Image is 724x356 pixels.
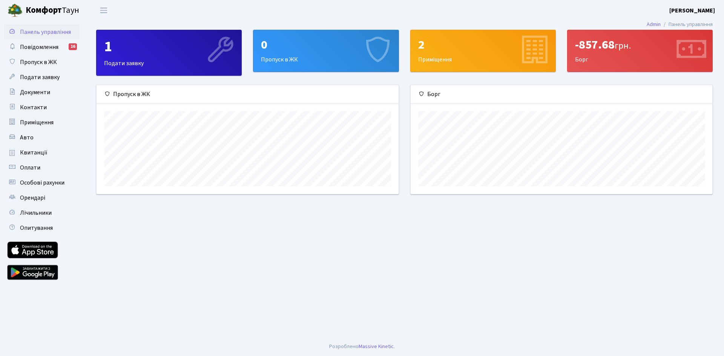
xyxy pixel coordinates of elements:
[26,4,79,17] span: Таун
[615,39,631,52] span: грн.
[4,70,79,85] a: Подати заявку
[568,30,712,72] div: Борг
[410,30,556,72] a: 2Приміщення
[647,20,661,28] a: Admin
[4,130,79,145] a: Авто
[20,194,45,202] span: Орендарі
[20,148,48,157] span: Квитанції
[20,88,50,96] span: Документи
[253,30,398,72] div: Пропуск в ЖК
[20,209,52,217] span: Лічильники
[69,43,77,50] div: 16
[4,190,79,205] a: Орендарі
[4,175,79,190] a: Особові рахунки
[359,342,394,350] a: Massive Kinetic
[4,220,79,235] a: Опитування
[4,160,79,175] a: Оплати
[94,4,113,17] button: Переключити навігацію
[20,224,53,232] span: Опитування
[20,58,57,66] span: Пропуск в ЖК
[20,179,64,187] span: Особові рахунки
[20,163,40,172] span: Оплати
[669,6,715,15] a: [PERSON_NAME]
[575,38,705,52] div: -857.68
[635,17,724,32] nav: breadcrumb
[4,40,79,55] a: Повідомлення16
[261,38,391,52] div: 0
[4,205,79,220] a: Лічильники
[20,43,58,51] span: Повідомлення
[411,30,555,72] div: Приміщення
[20,28,71,36] span: Панель управління
[4,55,79,70] a: Пропуск в ЖК
[4,115,79,130] a: Приміщення
[4,145,79,160] a: Квитанції
[20,73,60,81] span: Подати заявку
[661,20,713,29] li: Панель управління
[411,85,713,104] div: Борг
[20,133,34,142] span: Авто
[20,103,47,112] span: Контакти
[104,38,234,56] div: 1
[418,38,548,52] div: 2
[4,85,79,100] a: Документи
[253,30,399,72] a: 0Пропуск в ЖК
[96,30,242,76] a: 1Подати заявку
[4,24,79,40] a: Панель управління
[8,3,23,18] img: logo.png
[20,118,54,127] span: Приміщення
[4,100,79,115] a: Контакти
[97,85,399,104] div: Пропуск в ЖК
[329,342,395,351] div: Розроблено .
[97,30,241,75] div: Подати заявку
[26,4,62,16] b: Комфорт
